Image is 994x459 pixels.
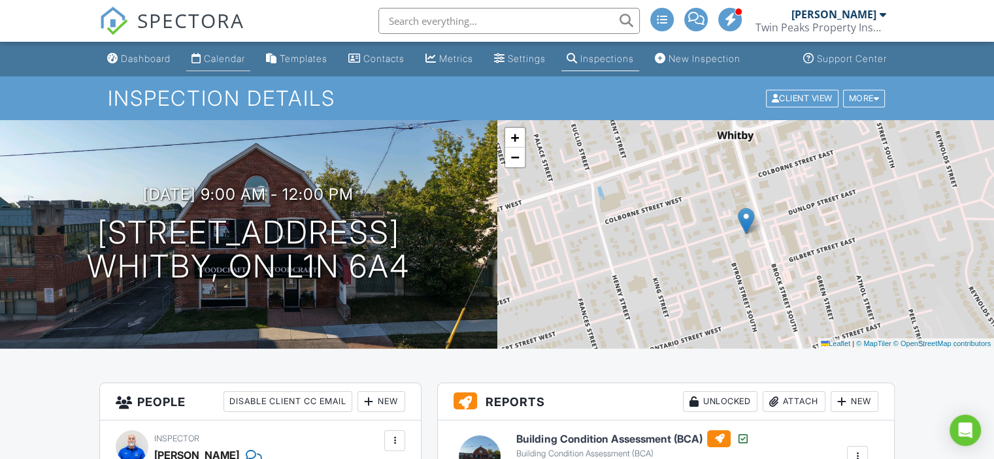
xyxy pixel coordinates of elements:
a: © MapTiler [856,340,891,347]
div: Building Condition Assessment (BCA) [516,449,749,459]
a: SPECTORA [99,18,244,45]
div: Twin Peaks Property Inspections [755,21,886,34]
a: Support Center [798,47,892,71]
span: | [852,340,854,347]
a: Client View [765,93,842,103]
div: Templates [280,53,327,64]
h1: [STREET_ADDRESS] Whitby, ON L1N 6A4 [87,215,410,285]
a: Zoom in [505,128,525,148]
h6: Building Condition Assessment (BCA) [516,430,749,447]
span: SPECTORA [137,7,244,34]
div: Inspections [580,53,634,64]
a: New Inspection [650,47,746,71]
span: − [510,149,519,165]
div: Contacts [363,53,405,64]
div: Disable Client CC Email [224,391,352,412]
h1: Inspection Details [108,87,886,110]
h3: [DATE] 9:00 am - 12:00 pm [143,185,354,203]
img: The Best Home Inspection Software - Spectora [99,7,128,35]
h3: Reports [438,383,894,420]
a: Dashboard [102,47,176,71]
div: Open Intercom Messenger [950,415,981,446]
span: Inspector [154,434,199,443]
div: Settings [508,53,546,64]
a: © OpenStreetMap contributors [893,340,991,347]
div: Support Center [817,53,887,64]
img: Marker [738,208,754,234]
div: Dashboard [121,53,171,64]
span: + [510,129,519,146]
a: Settings [489,47,551,71]
a: Inspections [561,47,639,71]
div: Metrics [439,53,473,64]
input: Search everything... [378,8,640,34]
a: Metrics [420,47,478,71]
a: Zoom out [505,148,525,167]
div: New [831,391,878,412]
div: Attach [763,391,825,412]
div: New Inspection [669,53,740,64]
a: Templates [261,47,333,71]
div: [PERSON_NAME] [791,8,876,21]
div: New [357,391,405,412]
div: Unlocked [683,391,757,412]
div: More [843,89,886,107]
a: Leaflet [821,340,850,347]
a: Contacts [343,47,410,71]
a: Calendar [186,47,250,71]
h3: People [100,383,421,420]
div: Client View [766,89,838,107]
div: Calendar [204,53,245,64]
